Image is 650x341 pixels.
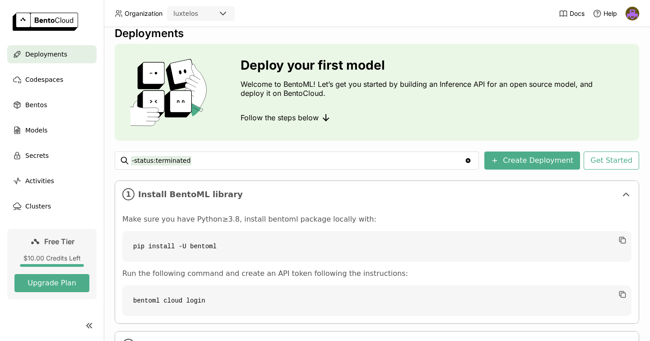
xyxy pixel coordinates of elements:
[626,7,639,20] img: Akul Mathur
[122,188,135,200] i: 1
[241,113,319,122] span: Follow the steps below
[7,121,97,139] a: Models
[13,13,78,31] img: logo
[25,49,67,60] span: Deployments
[7,197,97,215] a: Clusters
[44,237,74,246] span: Free Tier
[14,254,89,262] div: $10.00 Credits Left
[464,157,472,164] svg: Clear value
[7,71,97,89] a: Codespaces
[559,9,585,18] a: Docs
[25,150,49,161] span: Secrets
[122,58,219,126] img: cover onboarding
[125,9,162,18] span: Organization
[25,175,54,186] span: Activities
[115,27,639,40] div: Deployments
[7,229,97,299] a: Free Tier$10.00 Credits LeftUpgrade Plan
[604,9,617,18] span: Help
[7,45,97,63] a: Deployments
[25,201,51,212] span: Clusters
[173,9,198,18] div: luxtelos
[122,285,631,316] code: bentoml cloud login
[14,274,89,292] button: Upgrade Plan
[7,96,97,114] a: Bentos
[241,58,597,72] h3: Deploy your first model
[7,172,97,190] a: Activities
[25,99,47,110] span: Bentos
[484,152,580,170] button: Create Deployment
[584,152,639,170] button: Get Started
[241,80,597,98] p: Welcome to BentoML! Let’s get you started by building an Inference API for an open source model, ...
[25,125,47,136] span: Models
[122,231,631,262] code: pip install -U bentoml
[131,153,464,168] input: Search
[115,181,639,208] div: 1Install BentoML library
[570,9,585,18] span: Docs
[122,215,631,224] p: Make sure you have Python≥3.8, install bentoml package locally with:
[593,9,617,18] div: Help
[122,269,631,278] p: Run the following command and create an API token following the instructions:
[199,9,200,19] input: Selected luxtelos.
[25,74,63,85] span: Codespaces
[7,147,97,165] a: Secrets
[138,189,617,199] span: Install BentoML library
